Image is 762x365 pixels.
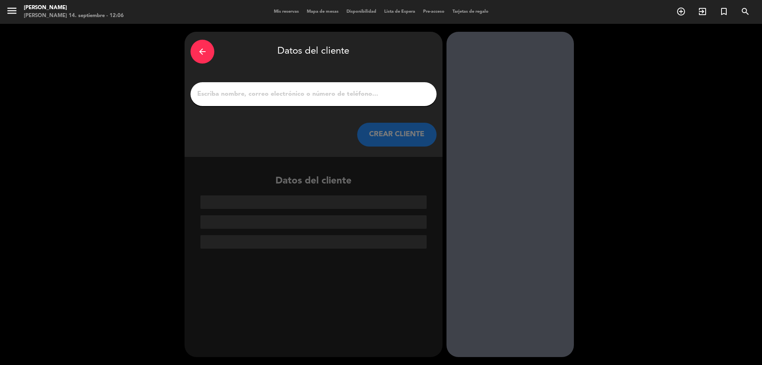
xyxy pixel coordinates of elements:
button: menu [6,5,18,19]
span: Tarjetas de regalo [448,10,493,14]
i: arrow_back [198,47,207,56]
button: CREAR CLIENTE [357,123,437,147]
i: turned_in_not [719,7,729,16]
i: add_circle_outline [676,7,686,16]
span: Mis reservas [270,10,303,14]
div: [PERSON_NAME] [24,4,124,12]
div: [PERSON_NAME] 14. septiembre - 12:06 [24,12,124,20]
div: Datos del cliente [190,38,437,66]
input: Escriba nombre, correo electrónico o número de teléfono... [196,89,431,100]
span: Lista de Espera [380,10,419,14]
span: Disponibilidad [343,10,380,14]
i: exit_to_app [698,7,707,16]
span: Pre-acceso [419,10,448,14]
div: Datos del cliente [185,174,443,249]
i: search [741,7,750,16]
i: menu [6,5,18,17]
span: Mapa de mesas [303,10,343,14]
